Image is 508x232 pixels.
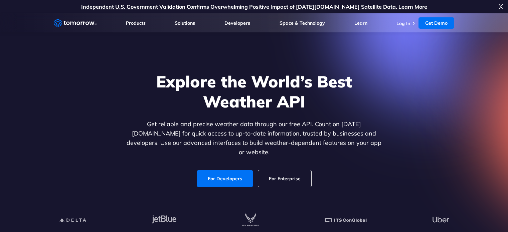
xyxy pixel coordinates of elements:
p: Get reliable and precise weather data through our free API. Count on [DATE][DOMAIN_NAME] for quic... [125,120,383,157]
a: Independent U.S. Government Validation Confirms Overwhelming Positive Impact of [DATE][DOMAIN_NAM... [81,3,427,10]
a: Get Demo [418,17,454,29]
a: Products [126,20,146,26]
a: Home link [54,18,97,28]
a: For Enterprise [258,170,311,187]
a: Space & Technology [280,20,325,26]
h1: Explore the World’s Best Weather API [125,71,383,111]
a: Solutions [175,20,195,26]
a: For Developers [197,170,253,187]
a: Log In [396,20,410,26]
a: Developers [224,20,250,26]
a: Learn [354,20,367,26]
